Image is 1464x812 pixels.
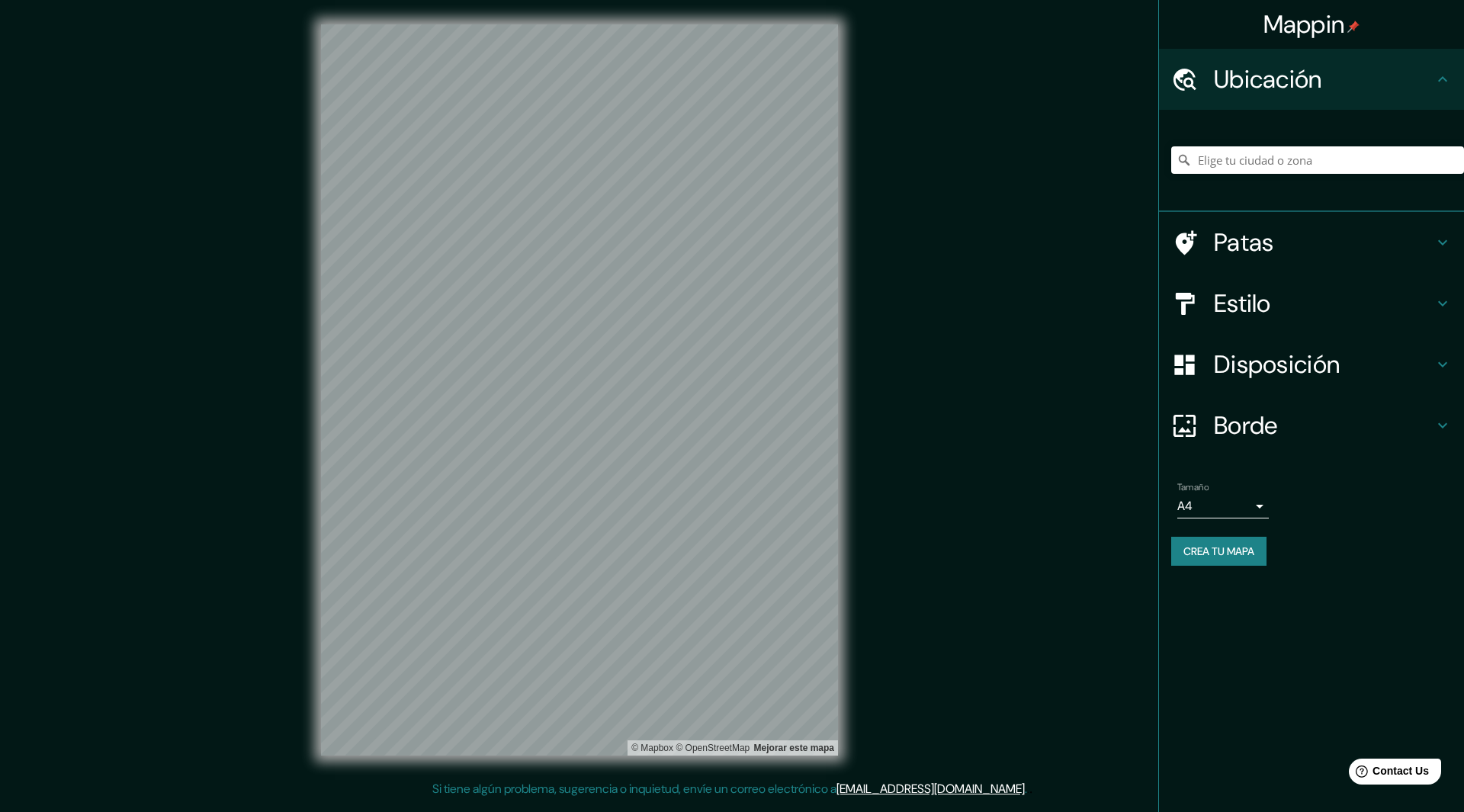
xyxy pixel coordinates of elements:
[1263,8,1345,40] font: Mappin
[1171,146,1464,174] input: Elige tu ciudad o zona
[631,743,673,753] font: © Mapbox
[631,743,673,753] a: Mapbox
[1159,334,1464,395] div: Disposición
[1177,498,1193,514] font: A4
[1159,395,1464,456] div: Borde
[836,781,1025,797] a: [EMAIL_ADDRESS][DOMAIN_NAME]
[1177,494,1269,518] div: A4
[1029,780,1032,797] font: .
[1159,212,1464,273] div: Patas
[754,743,834,753] a: Comentarios sobre el mapa
[1214,409,1278,441] font: Borde
[1214,63,1322,95] font: Ubicación
[432,781,836,797] font: Si tiene algún problema, sugerencia o inquietud, envíe un correo electrónico a
[1159,273,1464,334] div: Estilo
[1159,49,1464,110] div: Ubicación
[1025,781,1027,797] font: .
[1347,21,1360,33] img: pin-icon.png
[1171,537,1267,566] button: Crea tu mapa
[676,743,750,753] font: © OpenStreetMap
[321,24,838,756] canvas: Mapa
[676,743,750,753] a: Mapa de OpenStreet
[1214,348,1340,380] font: Disposición
[1177,481,1209,493] font: Tamaño
[1214,226,1274,258] font: Patas
[1183,544,1254,558] font: Crea tu mapa
[754,743,834,753] font: Mejorar este mapa
[1328,753,1447,795] iframe: Help widget launcher
[1027,780,1029,797] font: .
[1214,287,1271,319] font: Estilo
